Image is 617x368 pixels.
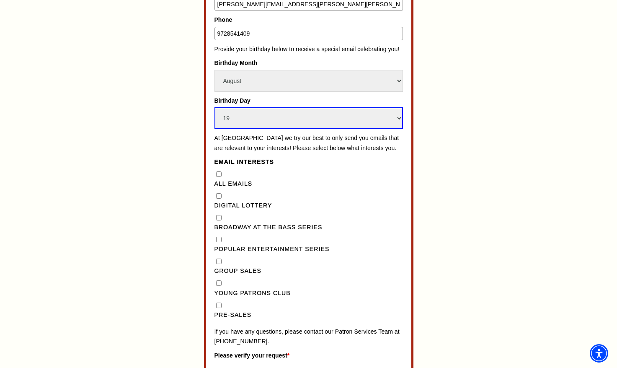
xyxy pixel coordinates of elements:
[214,351,403,360] label: Please verify your request
[214,288,403,298] label: Young Patrons Club
[214,266,403,276] label: Group Sales
[590,344,608,363] div: Accessibility Menu
[214,179,403,189] label: All Emails
[214,44,403,54] p: Provide your birthday below to receive a special email celebrating you!
[214,201,403,211] label: Digital Lottery
[214,15,403,24] label: Phone
[214,157,403,167] legend: Email Interests
[214,310,403,320] label: Pre-Sales
[214,133,403,153] p: At [GEOGRAPHIC_DATA] we try our best to only send you emails that are relevant to your interests!...
[214,58,403,67] label: Birthday Month
[214,96,403,105] label: Birthday Day
[214,27,403,40] input: Type your phone number
[214,244,403,254] label: Popular Entertainment Series
[214,223,403,233] label: Broadway at the Bass Series
[214,327,403,347] p: If you have any questions, please contact our Patron Services Team at [PHONE_NUMBER].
